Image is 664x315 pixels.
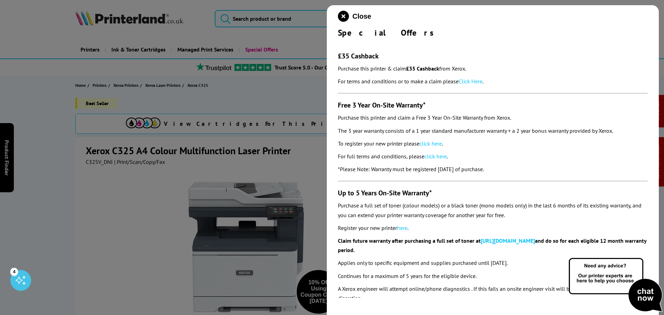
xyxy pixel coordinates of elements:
[338,11,371,22] button: close modal
[338,201,648,220] p: Purchase a full set of toner (colour models) or a black toner (mono models only) in the last 6 mo...
[338,139,648,148] p: To register your new printer please .
[338,126,648,136] p: The 3 year warranty consists of a 1 year standard manufacturer warranty + a 2 year bonus warranty...
[338,223,648,233] p: Register your new printer .
[338,27,648,38] div: Special Offers
[338,165,648,174] p: *Please Note: Warranty must be registered [DATE] of purchase.
[338,271,648,281] p: Continues for a maximum of 5 years for the eligible device.
[397,224,407,231] a: here
[338,284,648,303] p: A Xerox engineer will attempt online/phone diagnostics . If this fails an onsite engineer visit w...
[338,152,648,161] p: For full terms and conditions, please .
[338,64,648,73] p: Purchase this printer & claim from Xerox.
[10,268,18,275] div: 4
[352,12,371,20] span: Close
[419,140,442,147] a: click here
[338,258,648,268] p: Applies only to specific equipment and supplies purchased until [DATE].
[338,77,648,86] p: For terms and conditions or to make a claim please .
[406,65,439,72] strong: £35 Cashback
[338,101,648,110] h3: Free 3 Year On-Site Warranty*
[338,188,648,197] h3: Up to 5 Years On-Site Warranty*
[338,113,648,122] p: Purchase this printer and claim a Free 3 Year On-Site Warranty from Xerox.
[481,237,535,244] a: [URL][DOMAIN_NAME]
[338,52,648,61] h3: £35 Cashback
[424,153,447,160] a: click here
[459,78,482,85] a: Click Here
[567,257,664,314] img: Open Live Chat window
[338,237,481,244] b: Claim future warranty after purchasing a full set of toner at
